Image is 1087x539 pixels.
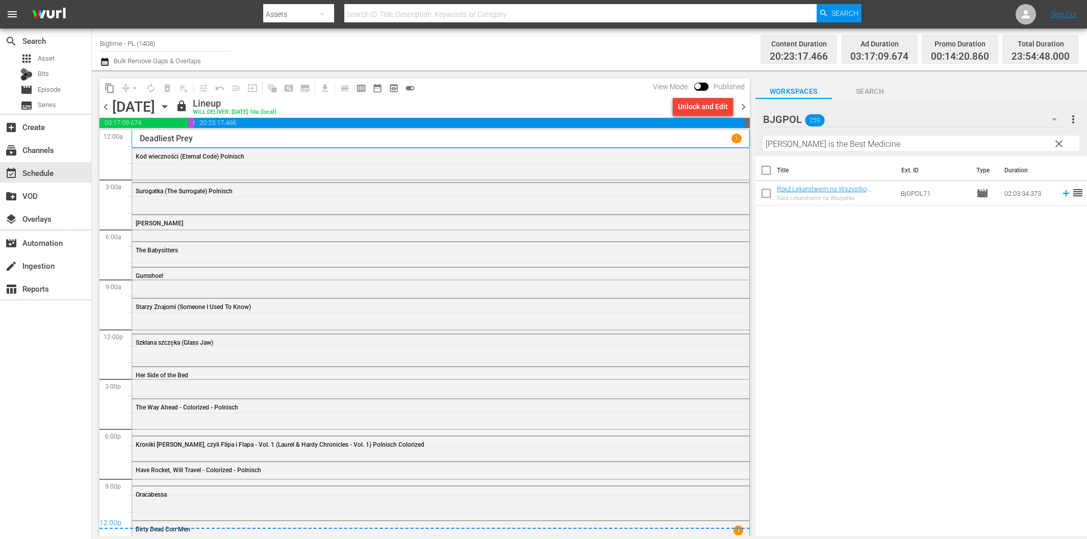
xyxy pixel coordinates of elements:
[136,491,167,498] span: Oracabessa
[5,190,17,202] span: create_new_folder
[140,134,193,143] p: Deadliest Prey
[136,153,244,160] span: Kod wieczności (Eternal Code) Polnisch
[5,35,17,47] span: Search
[136,188,233,195] span: Surogatka (The Surrogate) Polnisch
[99,100,112,113] span: chevron_left
[897,181,972,206] td: BjGPOL71
[118,80,143,96] span: Remove Gaps & Overlaps
[770,51,828,63] span: 20:23:17.466
[832,85,908,98] span: Search
[102,80,118,96] span: Copy Lineup
[5,283,17,295] span: Reports
[745,118,750,128] span: 00:05:12.000
[24,3,73,27] img: ans4CAIJ8jUAAAAAAAAAAAAAAAAAAAAAAAAgQb4GAAAAAAAAAAAAAAAAAAAAAAAAJMjXAAAAAAAAAAAAAAAAAAAAAAAAgAT5G...
[5,144,17,157] span: subscriptions
[136,220,183,227] span: [PERSON_NAME]
[831,4,858,22] span: Search
[112,98,155,115] div: [DATE]
[136,372,188,379] span: Her Side of the Bed
[737,100,750,113] span: chevron_right
[38,54,55,64] span: Asset
[5,213,17,225] span: Overlays
[136,303,251,311] span: Starzy Znajomi (Someone I Used To Know)
[817,4,862,22] button: Search
[5,121,17,134] span: add_box
[694,83,701,90] span: Toggle to switch from Published to Draft view.
[112,57,201,65] span: Bulk Remove Gaps & Overlaps
[1053,138,1065,150] span: clear
[281,80,297,96] span: Create Search Block
[194,118,744,128] span: 20:23:17.466
[405,83,415,93] span: toggle_on
[1067,113,1079,125] span: more_vert
[297,80,313,96] span: Create Series Block
[38,85,61,95] span: Episode
[5,167,17,179] span: event_available
[20,84,33,96] span: Episode
[850,51,908,63] span: 03:17:09.674
[6,8,18,20] span: menu
[372,83,383,93] span: date_range_outlined
[136,526,190,533] span: Dirty Dead Con Men
[998,156,1059,185] th: Duration
[1051,10,1077,18] a: Sign Out
[976,187,989,199] span: Episode
[1012,37,1070,51] div: Total Duration
[931,51,989,63] span: 00:14:20.860
[1050,135,1067,151] button: clear
[763,105,1067,134] div: BJGPOL
[20,53,33,65] span: Asset
[20,99,33,112] span: Series
[850,37,908,51] div: Ad Duration
[678,97,728,116] div: Unlock and Edit
[136,247,178,254] span: The Babysitters
[356,83,366,93] span: calendar_view_week_outlined
[244,80,261,96] span: Update Metadata from Key Asset
[5,260,17,272] span: create
[389,83,399,93] span: preview_outlined
[755,85,832,98] span: Workspaces
[136,467,261,474] span: Have Rocket, Will Travel - Colorized - Polnisch
[673,97,733,116] button: Unlock and Edit
[931,37,989,51] div: Promo Duration
[777,195,893,201] div: Rzeź Lekarstwem na Wszystko
[193,109,276,116] div: WILL DELIVER: [DATE] 10a (local)
[193,98,276,109] div: Lineup
[313,78,333,98] span: Download as CSV
[895,156,970,185] th: Ext. ID
[38,69,49,79] span: Bits
[709,83,750,91] span: Published
[1060,188,1072,199] svg: Add to Schedule
[188,118,195,128] span: 00:14:20.860
[770,37,828,51] div: Content Duration
[735,135,738,142] p: 1
[1000,181,1056,206] td: 02:03:34.373
[38,100,56,110] span: Series
[648,83,694,91] span: View Mode:
[5,237,17,249] span: movie_filter
[136,339,213,346] span: Szklana szczęka (Glass Jaw)
[105,83,115,93] span: content_copy
[386,80,402,96] span: View Backup
[970,156,998,185] th: Type
[1067,107,1079,132] button: more_vert
[1072,187,1084,199] span: reorder
[733,526,743,535] span: 1
[136,404,238,411] span: The Way Ahead - Colorized - Polnisch
[1012,51,1070,63] span: 23:54:48.000
[136,441,424,448] span: Kroniki [PERSON_NAME], czyli Flipa i Flapa - Vol. 1 (Laurel & Hardy Chronicles - Vol. 1) Polnisch...
[99,519,750,529] div: 12:00p
[99,118,188,128] span: 03:17:09.674
[136,272,163,279] span: Gumshoe!
[175,100,188,112] span: lock
[261,78,281,98] span: Refresh All Search Blocks
[777,185,890,200] a: Rzeź Lekarstwem na Wszystko ([PERSON_NAME] is the Best Medicine)
[777,156,896,185] th: Title
[402,80,418,96] span: 24 hours Lineup View is ON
